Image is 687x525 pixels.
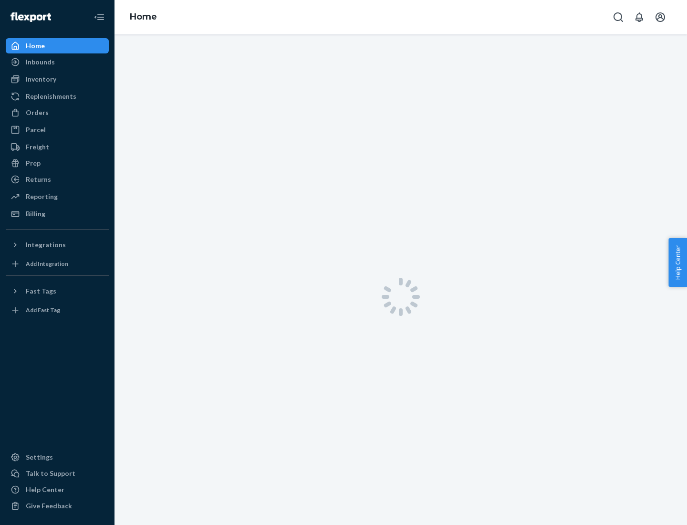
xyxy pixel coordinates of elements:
div: Integrations [26,240,66,250]
div: Inventory [26,74,56,84]
div: Talk to Support [26,469,75,478]
button: Help Center [668,238,687,287]
a: Add Integration [6,256,109,272]
a: Talk to Support [6,466,109,481]
a: Settings [6,450,109,465]
button: Close Navigation [90,8,109,27]
div: Reporting [26,192,58,201]
a: Replenishments [6,89,109,104]
img: Flexport logo [10,12,51,22]
div: Add Integration [26,260,68,268]
button: Integrations [6,237,109,252]
button: Give Feedback [6,498,109,514]
div: Orders [26,108,49,117]
button: Open notifications [630,8,649,27]
a: Inbounds [6,54,109,70]
a: Returns [6,172,109,187]
a: Home [6,38,109,53]
div: Add Fast Tag [26,306,60,314]
div: Settings [26,452,53,462]
div: Prep [26,158,41,168]
a: Orders [6,105,109,120]
div: Give Feedback [26,501,72,511]
div: Returns [26,175,51,184]
a: Add Fast Tag [6,303,109,318]
div: Home [26,41,45,51]
a: Prep [6,156,109,171]
div: Freight [26,142,49,152]
a: Home [130,11,157,22]
a: Help Center [6,482,109,497]
button: Fast Tags [6,283,109,299]
a: Reporting [6,189,109,204]
button: Open account menu [651,8,670,27]
button: Open Search Box [609,8,628,27]
a: Billing [6,206,109,221]
div: Billing [26,209,45,219]
a: Freight [6,139,109,155]
ol: breadcrumbs [122,3,165,31]
div: Inbounds [26,57,55,67]
div: Fast Tags [26,286,56,296]
div: Help Center [26,485,64,494]
a: Parcel [6,122,109,137]
div: Parcel [26,125,46,135]
div: Replenishments [26,92,76,101]
a: Inventory [6,72,109,87]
